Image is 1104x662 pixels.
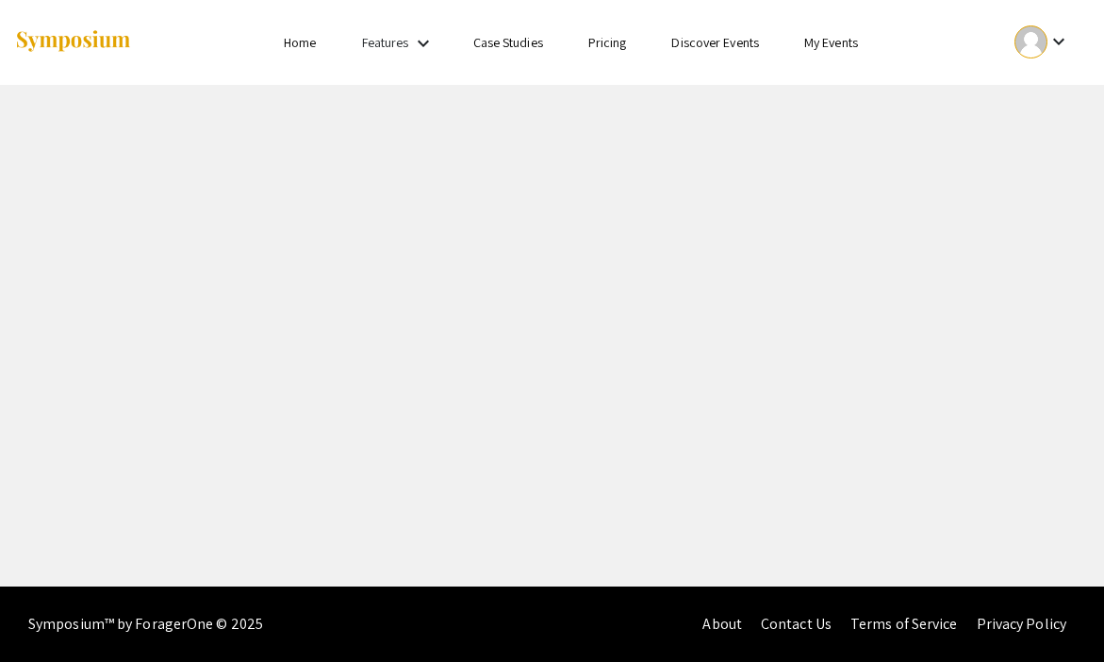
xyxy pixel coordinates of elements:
a: Case Studies [473,34,543,51]
a: Pricing [588,34,627,51]
img: Symposium by ForagerOne [14,29,132,55]
button: Expand account dropdown [995,21,1090,63]
a: Features [362,34,409,51]
a: About [702,614,742,634]
div: Symposium™ by ForagerOne © 2025 [28,587,263,662]
a: Home [284,34,316,51]
iframe: Chat [14,577,80,648]
a: Contact Us [761,614,832,634]
mat-icon: Expand account dropdown [1047,30,1070,53]
a: My Events [804,34,858,51]
mat-icon: Expand Features list [412,32,435,55]
a: Discover Events [671,34,759,51]
a: Terms of Service [850,614,958,634]
a: Privacy Policy [977,614,1066,634]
